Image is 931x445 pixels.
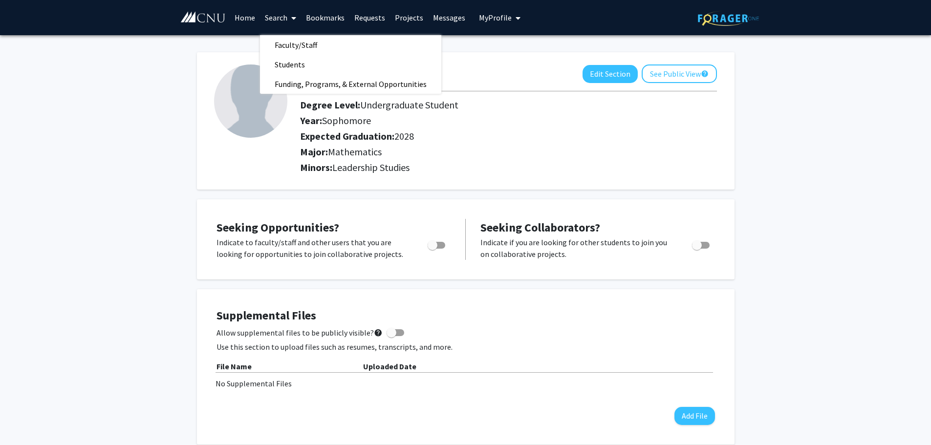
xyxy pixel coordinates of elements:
button: Edit Section [583,65,638,83]
span: Mathematics [328,146,382,158]
span: Sophomore [322,114,371,127]
div: No Supplemental Files [216,378,716,389]
span: Faculty/Staff [260,35,332,55]
img: ForagerOne Logo [698,11,759,26]
p: Indicate if you are looking for other students to join you on collaborative projects. [480,236,673,260]
span: 2028 [394,130,414,142]
h2: Major: [300,146,717,158]
a: Bookmarks [301,0,349,35]
span: Funding, Programs, & External Opportunities [260,74,441,94]
span: Seeking Collaborators? [480,220,600,235]
h4: Supplemental Files [217,309,715,323]
h2: Degree Level: [300,99,672,111]
mat-icon: help [701,68,709,80]
div: Toggle [688,236,715,251]
mat-icon: help [374,327,383,339]
b: File Name [217,361,252,371]
img: Christopher Newport University Logo [180,11,226,23]
span: Students [260,55,320,74]
a: Requests [349,0,390,35]
a: Projects [390,0,428,35]
a: Home [230,0,260,35]
h2: Minors: [300,162,717,173]
span: Seeking Opportunities? [217,220,339,235]
p: Indicate to faculty/staff and other users that you are looking for opportunities to join collabor... [217,236,409,260]
h2: Expected Graduation: [300,130,672,142]
button: See Public View [642,64,717,83]
span: My Profile [479,13,512,22]
a: Search [260,0,301,35]
a: Messages [428,0,470,35]
p: Use this section to upload files such as resumes, transcripts, and more. [217,341,715,353]
a: Faculty/Staff [260,38,441,52]
b: Uploaded Date [363,361,416,371]
span: Leadership Studies [332,161,410,173]
iframe: Chat [7,401,42,438]
a: Students [260,57,441,72]
img: Profile Picture [214,64,287,138]
h2: Year: [300,115,672,127]
a: Funding, Programs, & External Opportunities [260,77,441,91]
span: Undergraduate Student [360,99,458,111]
span: Allow supplemental files to be publicly visible? [217,327,383,339]
div: Toggle [424,236,451,251]
button: Add File [674,407,715,425]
